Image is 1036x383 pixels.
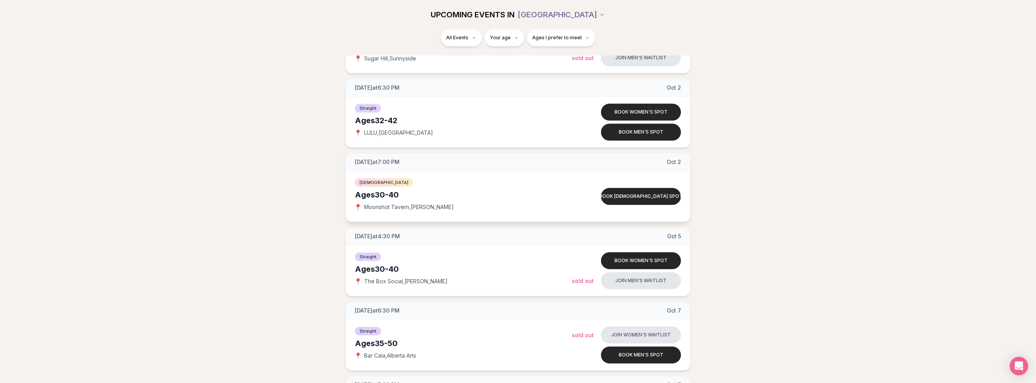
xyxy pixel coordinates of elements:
[355,338,572,349] div: Ages 35-50
[355,353,361,359] span: 📍
[355,104,381,112] span: Straight
[667,232,681,240] span: Oct 5
[572,55,594,61] span: Sold Out
[355,307,400,314] span: [DATE] at 6:30 PM
[355,278,361,284] span: 📍
[490,35,511,41] span: Your age
[364,55,416,62] span: Sugar Hill , Sunnyside
[485,29,524,46] button: Your age
[518,6,605,23] button: [GEOGRAPHIC_DATA]
[601,104,681,120] button: Book women's spot
[667,307,681,314] span: Oct 7
[355,264,572,274] div: Ages 30-40
[355,55,361,62] span: 📍
[431,9,515,20] span: UPCOMING EVENTS IN
[355,327,381,335] span: Straight
[441,29,482,46] button: All Events
[364,278,448,285] span: The Box Social , [PERSON_NAME]
[364,352,416,360] span: Bar Cala , Alberta Arts
[601,346,681,363] button: Book men's spot
[355,204,361,210] span: 📍
[667,84,681,92] span: Oct 2
[1010,357,1028,375] div: Open Intercom Messenger
[601,49,681,66] button: Join men's waitlist
[572,278,594,284] span: Sold Out
[601,272,681,289] button: Join men's waitlist
[355,178,413,187] span: [DEMOGRAPHIC_DATA]
[601,124,681,140] button: Book men's spot
[601,326,681,343] button: Join women's waitlist
[355,130,361,136] span: 📍
[355,158,400,166] span: [DATE] at 7:00 PM
[355,84,400,92] span: [DATE] at 6:30 PM
[364,203,454,211] span: Moonshot Tavern , [PERSON_NAME]
[601,252,681,269] button: Book women's spot
[601,188,681,205] button: Book [DEMOGRAPHIC_DATA] spot
[355,253,381,261] span: Straight
[667,158,681,166] span: Oct 2
[572,332,594,338] span: Sold Out
[355,232,400,240] span: [DATE] at 4:30 PM
[355,115,572,126] div: Ages 32-42
[364,129,433,137] span: LULU , [GEOGRAPHIC_DATA]
[533,35,582,41] span: Ages I prefer to meet
[355,189,572,200] div: Ages 30-40
[446,35,469,41] span: All Events
[527,29,595,46] button: Ages I prefer to meet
